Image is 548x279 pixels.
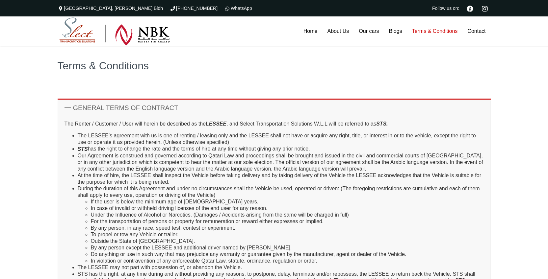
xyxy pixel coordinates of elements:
a: GENERAL TERMS OF CONTRACT [58,100,490,116]
li: In case of invalid or withheld driving licenses of the end user for any reason. [91,205,484,212]
li: By any person except the LESSEE and additional driver named by [PERSON_NAME]. [91,244,484,251]
li: At the time of hire, the LESSEE shall inspect the Vehicle before taking delivery and by taking de... [78,172,484,185]
img: Select Rent a Car [59,17,170,46]
a: Contact [462,16,490,46]
h1: Terms & Conditions [58,60,491,71]
p: The Renter / Customer / User will herein be described as the . and Select Transportation Solution... [65,121,484,127]
li: The LESSEE’s agreement with us is one of renting / leasing only and the LESSEE shall not have or ... [78,132,484,146]
i: STS [78,146,88,152]
li: By any person, in any race, speed test, contest or experiment. [91,225,484,231]
a: Our cars [354,16,384,46]
li: Under the Influence of Alcohol or Narcotics. (Damages / Accidents arising from the same will be c... [91,212,484,218]
a: Blogs [384,16,407,46]
li: During the duration of this Agreement and under no circumstances shall the Vehicle be used, opera... [78,185,484,264]
a: Terms & Conditions [407,16,463,46]
li: Outside the State of [GEOGRAPHIC_DATA]. [91,238,484,244]
a: [PHONE_NUMBER] [170,6,218,11]
li: Do anything or use in such way that may prejudice any warranty or guarantee given by the manufact... [91,251,484,258]
a: Facebook [464,5,476,12]
span: GENERAL TERMS OF CONTRACT [73,104,178,111]
li: has the right to change the rate and the terms of hire at any time without giving any prior notice. [78,146,484,152]
li: In violation or contravention of any enforceable Qatar Law, statute, ordinance, regulation or order. [91,258,484,264]
li: To propel or tow any Vehicle or trailer. [91,231,484,238]
em: STS. [376,121,388,127]
li: For the transportation of persons or property for remuneration or reward either expresses or impl... [91,218,484,225]
a: Home [299,16,323,46]
em: LESSEE [206,121,226,127]
a: About Us [322,16,354,46]
li: If the user is below the minimum age of [DEMOGRAPHIC_DATA] years. [91,198,484,205]
a: Instagram [479,5,491,12]
li: The LESSEE may not part with possession of, or abandon the Vehicle. [78,264,484,271]
a: WhatsApp [224,6,252,11]
li: Our Agreement is construed and governed according to Qatari Law and proceedings shall be brought ... [78,152,484,172]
